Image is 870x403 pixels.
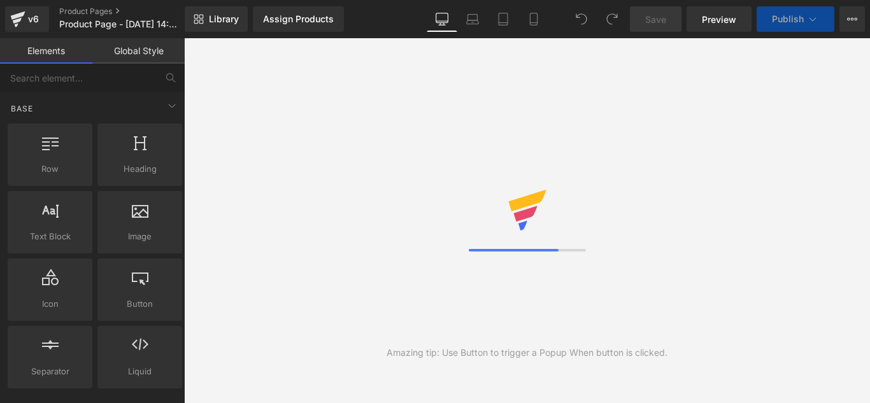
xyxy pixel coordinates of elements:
[387,346,667,360] div: Amazing tip: Use Button to trigger a Popup When button is clicked.
[5,6,49,32] a: v6
[92,38,185,64] a: Global Style
[11,365,89,378] span: Separator
[11,162,89,176] span: Row
[702,13,736,26] span: Preview
[59,19,182,29] span: Product Page - [DATE] 14:56:34
[645,13,666,26] span: Save
[101,162,178,176] span: Heading
[488,6,518,32] a: Tablet
[101,297,178,311] span: Button
[427,6,457,32] a: Desktop
[25,11,41,27] div: v6
[11,230,89,243] span: Text Block
[185,6,248,32] a: New Library
[59,6,206,17] a: Product Pages
[599,6,625,32] button: Redo
[757,6,834,32] button: Publish
[101,230,178,243] span: Image
[518,6,549,32] a: Mobile
[772,14,804,24] span: Publish
[839,6,865,32] button: More
[687,6,752,32] a: Preview
[209,13,239,25] span: Library
[569,6,594,32] button: Undo
[10,103,34,115] span: Base
[101,365,178,378] span: Liquid
[457,6,488,32] a: Laptop
[11,297,89,311] span: Icon
[263,14,334,24] div: Assign Products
